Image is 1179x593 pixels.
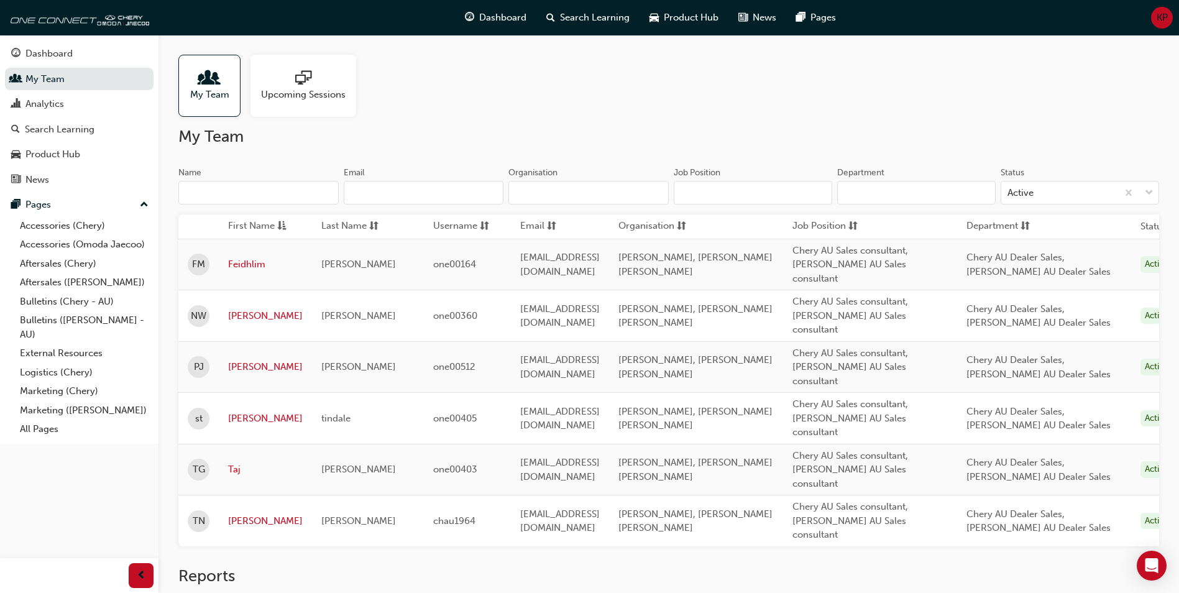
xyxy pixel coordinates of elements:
[728,5,786,30] a: news-iconNews
[321,219,367,234] span: Last Name
[674,181,832,205] input: Job Position
[261,88,346,102] span: Upcoming Sessions
[194,360,204,374] span: PJ
[536,5,640,30] a: search-iconSearch Learning
[520,508,600,534] span: [EMAIL_ADDRESS][DOMAIN_NAME]
[178,127,1159,147] h2: My Team
[15,292,154,311] a: Bulletins (Chery - AU)
[193,462,205,477] span: TG
[848,219,858,234] span: sorting-icon
[201,70,218,88] span: people-icon
[321,515,396,526] span: [PERSON_NAME]
[738,10,748,25] span: news-icon
[966,219,1035,234] button: Departmentsorting-icon
[192,257,205,272] span: FM
[5,68,154,91] a: My Team
[15,254,154,274] a: Aftersales (Chery)
[11,99,21,110] span: chart-icon
[433,464,477,475] span: one00403
[677,219,686,234] span: sorting-icon
[25,47,73,61] div: Dashboard
[1151,7,1173,29] button: KP
[228,514,303,528] a: [PERSON_NAME]
[966,219,1018,234] span: Department
[5,168,154,191] a: News
[15,311,154,344] a: Bulletins ([PERSON_NAME] - AU)
[11,200,21,211] span: pages-icon
[966,508,1111,534] span: Chery AU Dealer Sales, [PERSON_NAME] AU Dealer Sales
[11,48,21,60] span: guage-icon
[228,257,303,272] a: Feidhlim
[520,252,600,277] span: [EMAIL_ADDRESS][DOMAIN_NAME]
[11,175,21,186] span: news-icon
[25,122,94,137] div: Search Learning
[15,344,154,363] a: External Resources
[520,219,544,234] span: Email
[1140,410,1173,427] div: Active
[1140,461,1173,478] div: Active
[25,147,80,162] div: Product Hub
[15,401,154,420] a: Marketing ([PERSON_NAME])
[966,252,1111,277] span: Chery AU Dealer Sales, [PERSON_NAME] AU Dealer Sales
[5,193,154,216] button: Pages
[195,411,203,426] span: st
[190,88,229,102] span: My Team
[228,411,303,426] a: [PERSON_NAME]
[618,406,773,431] span: [PERSON_NAME], [PERSON_NAME] [PERSON_NAME]
[15,273,154,292] a: Aftersales ([PERSON_NAME])
[546,10,555,25] span: search-icon
[178,167,201,179] div: Name
[15,216,154,236] a: Accessories (Chery)
[837,181,996,205] input: Department
[228,309,303,323] a: [PERSON_NAME]
[5,143,154,166] a: Product Hub
[344,167,365,179] div: Email
[228,360,303,374] a: [PERSON_NAME]
[618,303,773,329] span: [PERSON_NAME], [PERSON_NAME] [PERSON_NAME]
[15,363,154,382] a: Logistics (Chery)
[618,252,773,277] span: [PERSON_NAME], [PERSON_NAME] [PERSON_NAME]
[792,501,908,540] span: Chery AU Sales consultant, [PERSON_NAME] AU Sales consultant
[295,70,311,88] span: sessionType_ONLINE_URL-icon
[479,11,526,25] span: Dashboard
[966,354,1111,380] span: Chery AU Dealer Sales, [PERSON_NAME] AU Dealer Sales
[792,245,908,284] span: Chery AU Sales consultant, [PERSON_NAME] AU Sales consultant
[137,568,146,584] span: prev-icon
[178,55,250,117] a: My Team
[5,93,154,116] a: Analytics
[344,181,504,205] input: Email
[25,198,51,212] div: Pages
[792,219,846,234] span: Job Position
[792,450,908,489] span: Chery AU Sales consultant, [PERSON_NAME] AU Sales consultant
[966,406,1111,431] span: Chery AU Dealer Sales, [PERSON_NAME] AU Dealer Sales
[228,219,275,234] span: First Name
[1001,167,1024,179] div: Status
[369,219,378,234] span: sorting-icon
[321,413,351,424] span: tindale
[228,462,303,477] a: Taj
[618,219,687,234] button: Organisationsorting-icon
[15,382,154,401] a: Marketing (Chery)
[640,5,728,30] a: car-iconProduct Hub
[321,219,390,234] button: Last Namesorting-icon
[618,457,773,482] span: [PERSON_NAME], [PERSON_NAME] [PERSON_NAME]
[193,514,205,528] span: TN
[1140,219,1167,234] th: Status
[5,40,154,193] button: DashboardMy TeamAnalyticsSearch LearningProduct HubNews
[520,457,600,482] span: [EMAIL_ADDRESS][DOMAIN_NAME]
[321,310,396,321] span: [PERSON_NAME]
[796,10,805,25] span: pages-icon
[321,259,396,270] span: [PERSON_NAME]
[792,219,861,234] button: Job Positionsorting-icon
[560,11,630,25] span: Search Learning
[618,219,674,234] span: Organisation
[6,5,149,30] a: oneconnect
[250,55,366,117] a: Upcoming Sessions
[508,181,669,205] input: Organisation
[433,219,502,234] button: Usernamesorting-icon
[433,361,475,372] span: one00512
[5,42,154,65] a: Dashboard
[1140,513,1173,530] div: Active
[786,5,846,30] a: pages-iconPages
